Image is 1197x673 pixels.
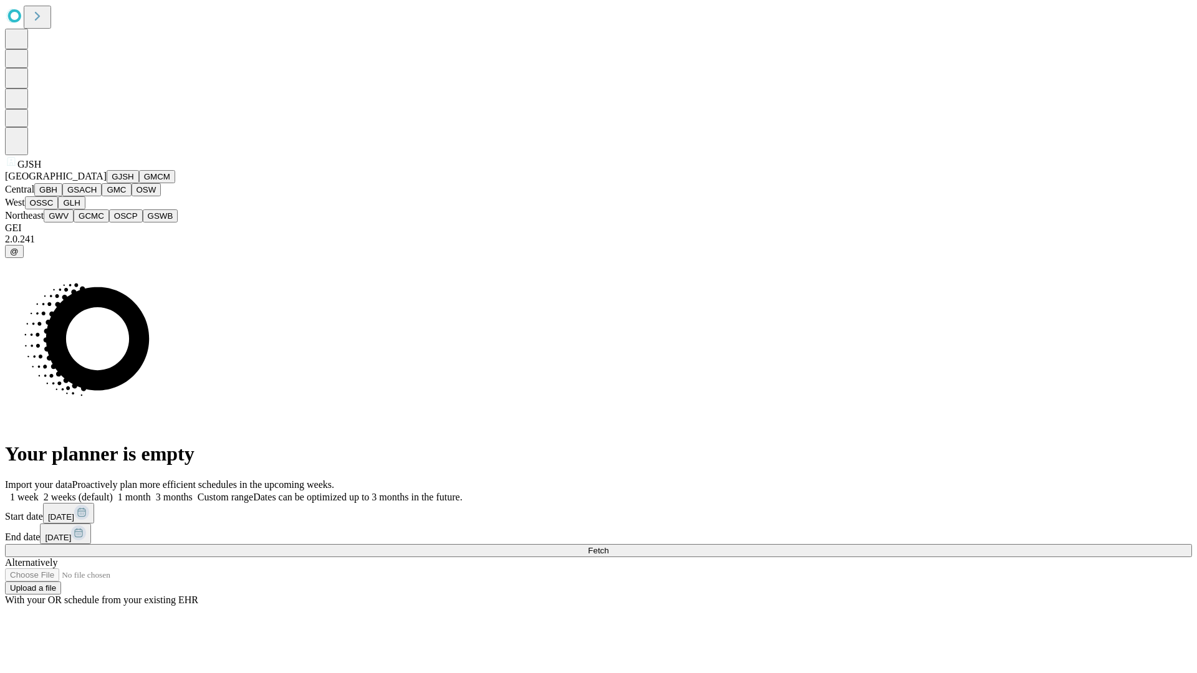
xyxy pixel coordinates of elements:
[5,222,1192,234] div: GEI
[5,523,1192,544] div: End date
[5,234,1192,245] div: 2.0.241
[139,170,175,183] button: GMCM
[588,546,608,555] span: Fetch
[44,209,74,222] button: GWV
[109,209,143,222] button: OSCP
[45,533,71,542] span: [DATE]
[5,581,61,594] button: Upload a file
[5,245,24,258] button: @
[10,492,39,502] span: 1 week
[10,247,19,256] span: @
[118,492,151,502] span: 1 month
[5,171,107,181] span: [GEOGRAPHIC_DATA]
[5,479,72,490] span: Import your data
[25,196,59,209] button: OSSC
[5,442,1192,465] h1: Your planner is empty
[58,196,85,209] button: GLH
[156,492,193,502] span: 3 months
[198,492,253,502] span: Custom range
[34,183,62,196] button: GBH
[62,183,102,196] button: GSACH
[143,209,178,222] button: GSWB
[5,184,34,194] span: Central
[102,183,131,196] button: GMC
[17,159,41,169] span: GJSH
[43,503,94,523] button: [DATE]
[5,557,57,568] span: Alternatively
[72,479,334,490] span: Proactively plan more efficient schedules in the upcoming weeks.
[44,492,113,502] span: 2 weeks (default)
[5,594,198,605] span: With your OR schedule from your existing EHR
[5,544,1192,557] button: Fetch
[253,492,462,502] span: Dates can be optimized up to 3 months in the future.
[107,170,139,183] button: GJSH
[5,503,1192,523] div: Start date
[40,523,91,544] button: [DATE]
[74,209,109,222] button: GCMC
[132,183,161,196] button: OSW
[5,210,44,221] span: Northeast
[48,512,74,522] span: [DATE]
[5,197,25,208] span: West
